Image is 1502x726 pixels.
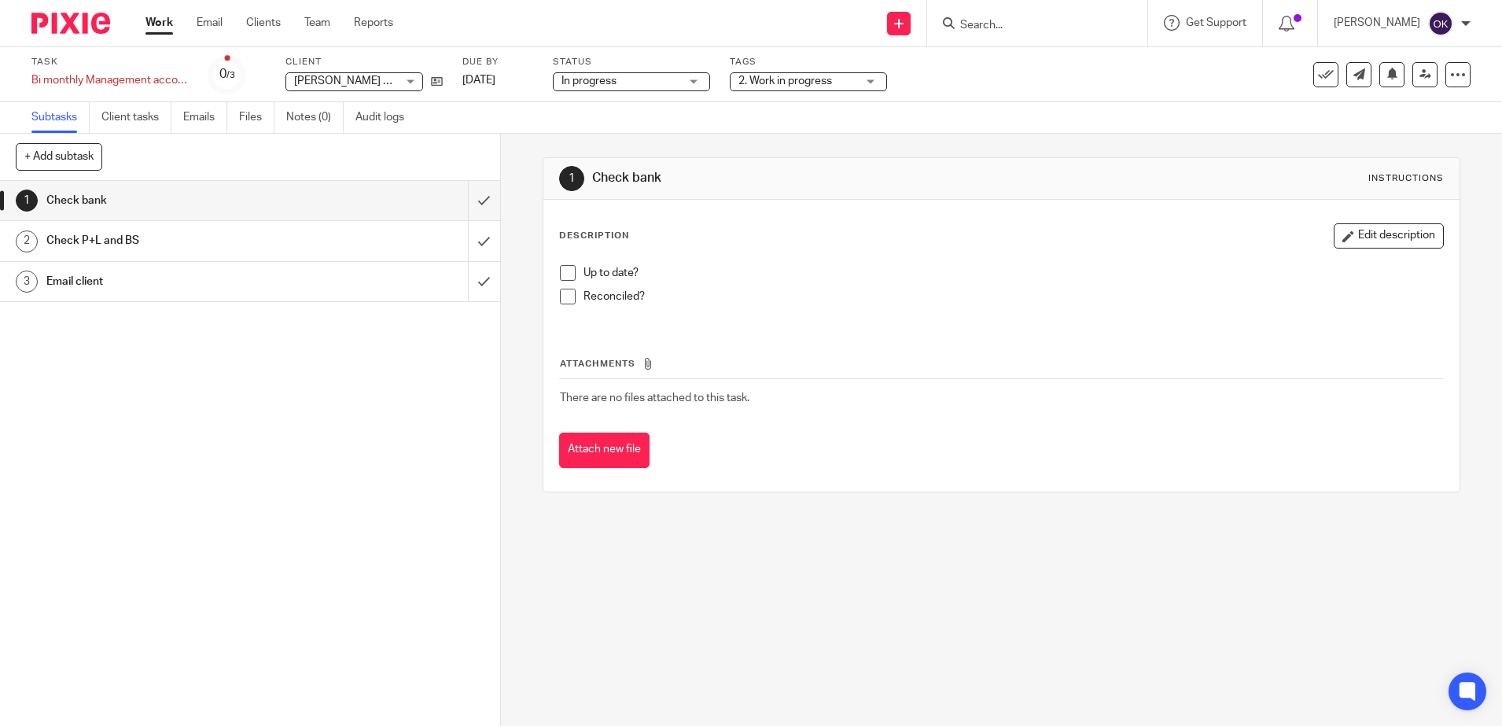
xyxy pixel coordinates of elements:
p: Reconciled? [583,289,1443,304]
span: In progress [561,76,617,87]
label: Client [285,56,443,68]
span: Get Support [1186,17,1246,28]
img: Pixie [31,13,110,34]
button: Attach new file [559,433,650,468]
a: Reports [354,15,393,31]
h1: Check bank [592,170,1035,186]
div: 2 [16,230,38,252]
button: + Add subtask [16,143,102,170]
span: There are no files attached to this task. [560,392,749,404]
a: Audit logs [355,102,416,133]
span: [PERSON_NAME] Homes Limited [294,76,458,87]
a: Notes (0) [286,102,344,133]
div: 0 [219,65,235,83]
a: Client tasks [101,102,171,133]
h1: Email client [46,270,317,293]
a: Work [145,15,173,31]
button: Edit description [1334,223,1444,249]
a: Subtasks [31,102,90,133]
div: Bi monthly Management accounts [31,72,189,88]
p: [PERSON_NAME] [1334,15,1420,31]
label: Status [553,56,710,68]
div: Instructions [1368,172,1444,185]
label: Task [31,56,189,68]
a: Files [239,102,274,133]
img: svg%3E [1428,11,1453,36]
p: Up to date? [583,265,1443,281]
label: Due by [462,56,533,68]
span: Attachments [560,359,635,368]
label: Tags [730,56,887,68]
span: 2. Work in progress [738,76,832,87]
div: 3 [16,271,38,293]
input: Search [959,19,1100,33]
small: /3 [226,71,235,79]
p: Description [559,230,629,242]
div: 1 [559,166,584,191]
div: 1 [16,190,38,212]
h1: Check P+L and BS [46,229,317,252]
h1: Check bank [46,189,317,212]
a: Team [304,15,330,31]
a: Email [197,15,223,31]
span: [DATE] [462,75,495,86]
a: Emails [183,102,227,133]
a: Clients [246,15,281,31]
